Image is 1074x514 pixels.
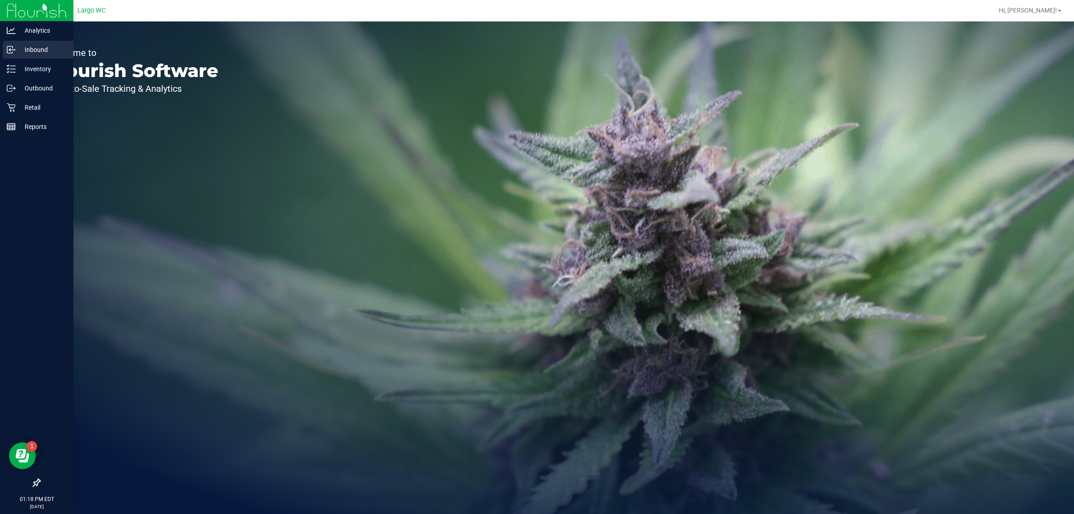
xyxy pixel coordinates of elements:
p: Retail [16,102,69,113]
inline-svg: Inbound [7,45,16,54]
p: Inventory [16,64,69,74]
p: Inbound [16,44,69,55]
iframe: Resource center [9,442,36,469]
p: 01:18 PM EDT [4,495,69,503]
p: Flourish Software [48,62,218,80]
span: Largo WC [77,7,106,14]
inline-svg: Inventory [7,64,16,73]
span: Hi, [PERSON_NAME]! [999,7,1057,14]
inline-svg: Analytics [7,26,16,35]
p: Outbound [16,83,69,94]
p: Welcome to [48,48,218,57]
iframe: Resource center unread badge [26,441,37,452]
p: [DATE] [4,503,69,510]
p: Analytics [16,25,69,36]
inline-svg: Reports [7,122,16,131]
inline-svg: Outbound [7,84,16,93]
p: Seed-to-Sale Tracking & Analytics [48,84,218,93]
inline-svg: Retail [7,103,16,112]
p: Reports [16,121,69,132]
